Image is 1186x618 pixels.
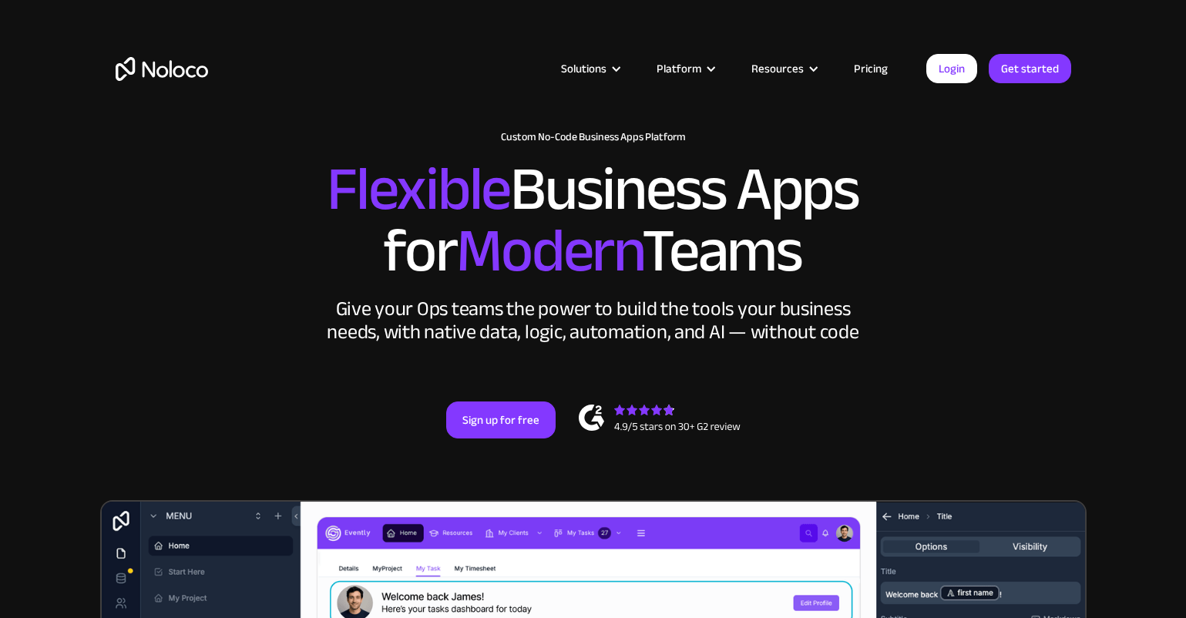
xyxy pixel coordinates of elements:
[116,159,1071,282] h2: Business Apps for Teams
[989,54,1071,83] a: Get started
[835,59,907,79] a: Pricing
[732,59,835,79] div: Resources
[637,59,732,79] div: Platform
[446,401,556,438] a: Sign up for free
[657,59,701,79] div: Platform
[926,54,977,83] a: Login
[324,297,863,344] div: Give your Ops teams the power to build the tools your business needs, with native data, logic, au...
[456,193,642,308] span: Modern
[542,59,637,79] div: Solutions
[561,59,606,79] div: Solutions
[116,57,208,81] a: home
[751,59,804,79] div: Resources
[327,132,510,247] span: Flexible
